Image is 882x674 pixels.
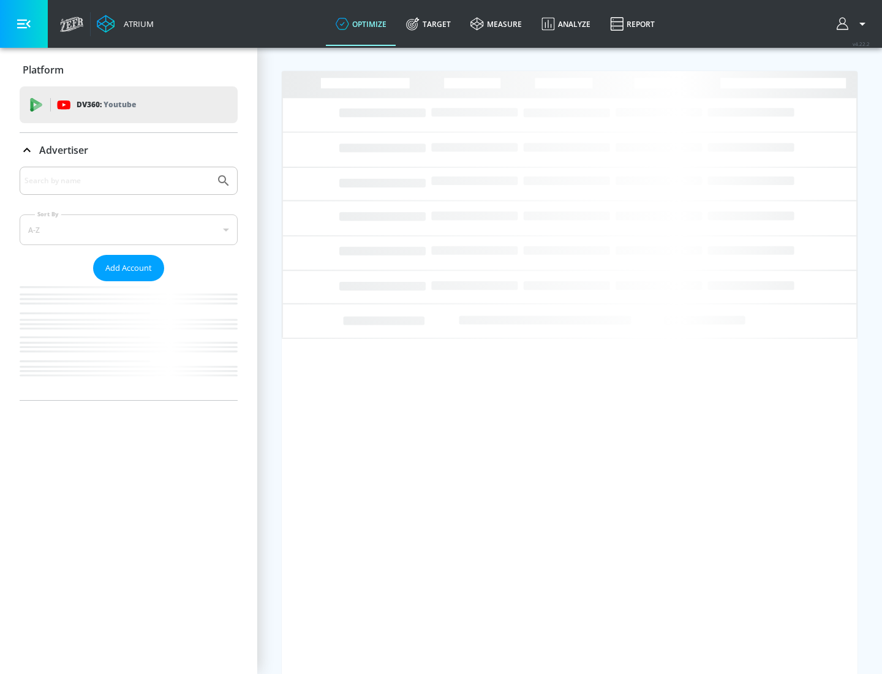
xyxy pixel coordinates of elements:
input: Search by name [24,173,210,189]
span: Add Account [105,261,152,275]
p: DV360: [77,98,136,112]
a: optimize [326,2,396,46]
span: v 4.22.2 [853,40,870,47]
div: DV360: Youtube [20,86,238,123]
a: Report [600,2,665,46]
p: Platform [23,63,64,77]
label: Sort By [35,210,61,218]
a: Analyze [532,2,600,46]
div: Advertiser [20,167,238,400]
a: measure [461,2,532,46]
div: A-Z [20,214,238,245]
p: Youtube [104,98,136,111]
nav: list of Advertiser [20,281,238,400]
div: Advertiser [20,133,238,167]
div: Atrium [119,18,154,29]
button: Add Account [93,255,164,281]
a: Target [396,2,461,46]
p: Advertiser [39,143,88,157]
div: Platform [20,53,238,87]
a: Atrium [97,15,154,33]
